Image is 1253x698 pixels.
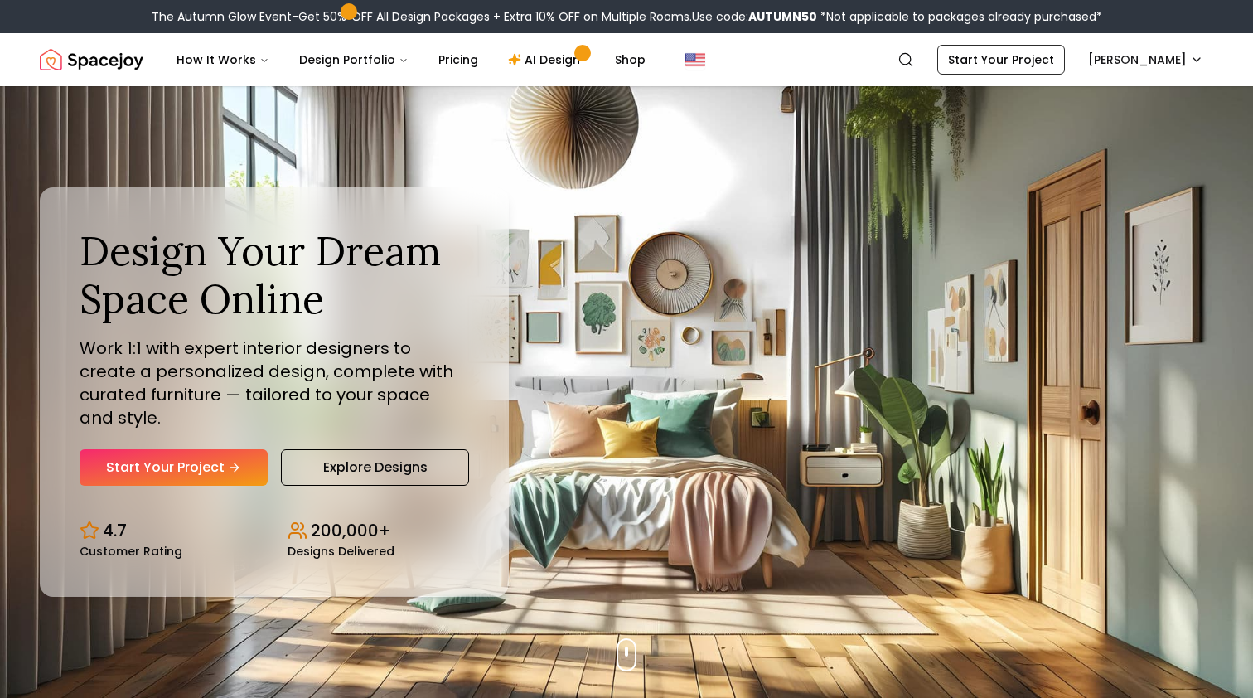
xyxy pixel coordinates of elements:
h1: Design Your Dream Space Online [80,227,469,322]
span: Use code: [692,8,817,25]
img: Spacejoy Logo [40,43,143,76]
button: [PERSON_NAME] [1078,45,1213,75]
div: Design stats [80,506,469,557]
nav: Global [40,33,1213,86]
a: AI Design [495,43,598,76]
a: Start Your Project [80,449,268,486]
span: *Not applicable to packages already purchased* [817,8,1102,25]
a: Start Your Project [937,45,1065,75]
p: 4.7 [103,519,127,542]
img: United States [685,50,705,70]
p: 200,000+ [311,519,390,542]
div: The Autumn Glow Event-Get 50% OFF All Design Packages + Extra 10% OFF on Multiple Rooms. [152,8,1102,25]
nav: Main [163,43,659,76]
a: Spacejoy [40,43,143,76]
a: Pricing [425,43,491,76]
button: Design Portfolio [286,43,422,76]
b: AUTUMN50 [748,8,817,25]
small: Customer Rating [80,545,182,557]
p: Work 1:1 with expert interior designers to create a personalized design, complete with curated fu... [80,337,469,429]
button: How It Works [163,43,283,76]
a: Explore Designs [281,449,469,486]
a: Shop [602,43,659,76]
small: Designs Delivered [288,545,394,557]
